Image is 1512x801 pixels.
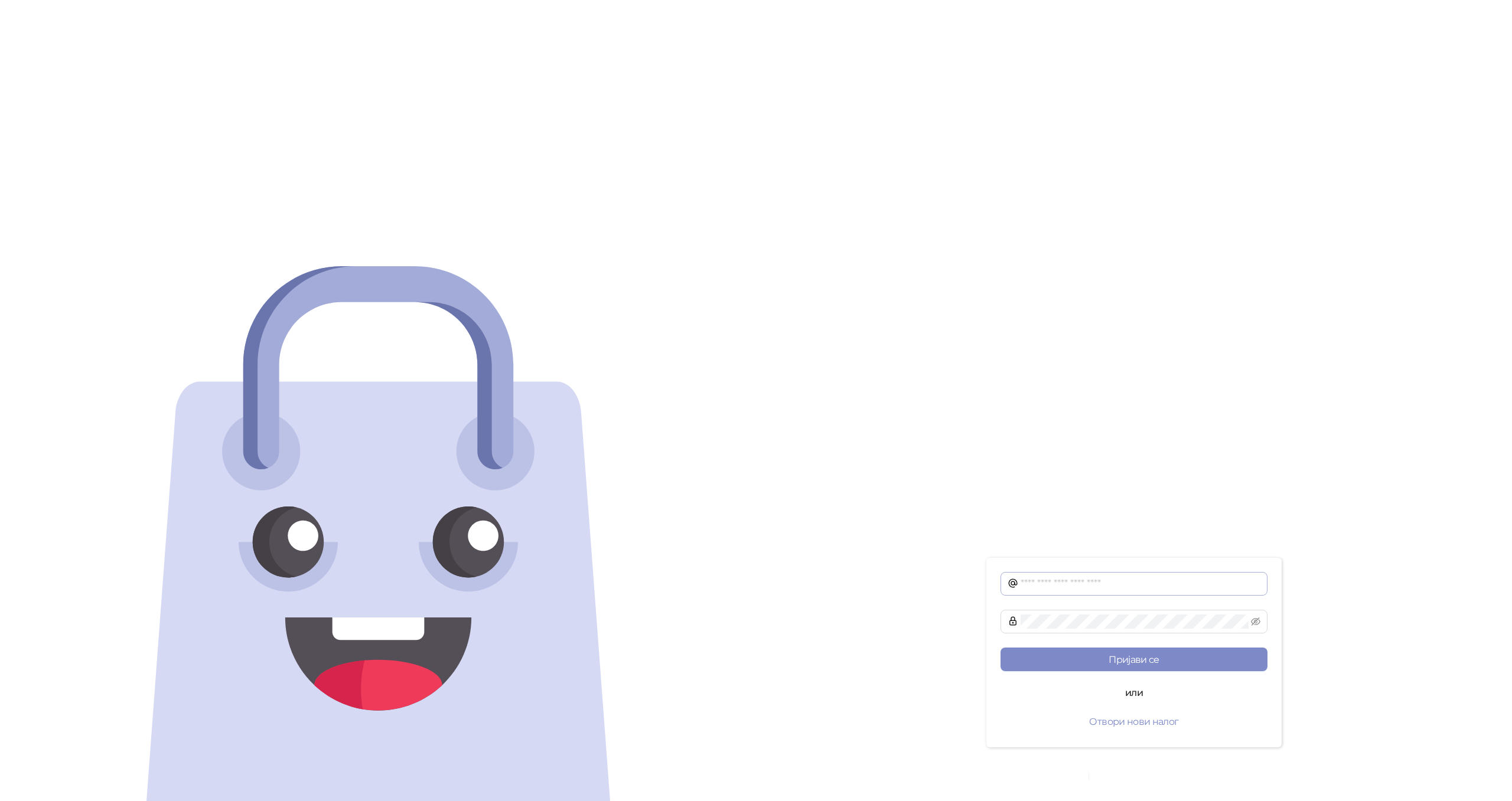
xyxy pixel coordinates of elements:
img: logo-face.svg [141,266,616,801]
button: Пријави се [1001,648,1267,671]
span: или [1116,685,1152,700]
a: Отвори нови налог [1001,717,1267,727]
span: eye-invisible [1251,617,1260,626]
button: Отвори нови налог [1001,710,1267,733]
div: Српски (Ћирилица) [1005,771,1071,782]
div: Copyright © 2025 DVSoftware. Сва права задржана. [756,771,1512,782]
